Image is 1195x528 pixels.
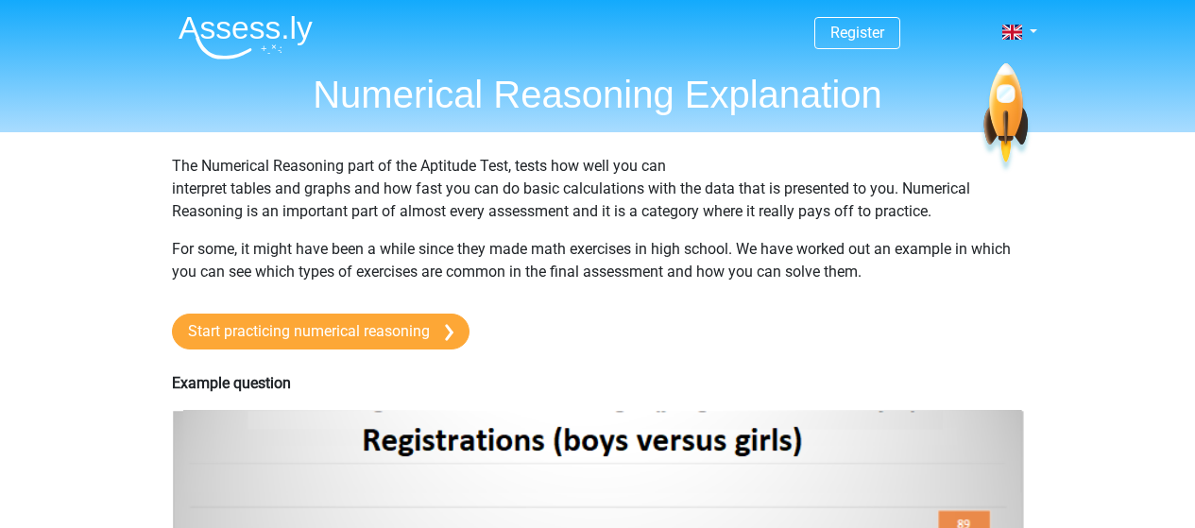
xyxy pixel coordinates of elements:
img: spaceship.7d73109d6933.svg [980,63,1032,174]
b: Example question [172,374,291,392]
img: Assessly [179,15,313,60]
a: Start practicing numerical reasoning [172,314,469,349]
a: Register [830,24,884,42]
h1: Numerical Reasoning Explanation [163,72,1033,117]
p: The Numerical Reasoning part of the Aptitude Test, tests how well you can interpret tables and gr... [172,155,1024,223]
img: arrow-right.e5bd35279c78.svg [445,324,453,341]
p: For some, it might have been a while since they made math exercises in high school. We have worke... [172,238,1024,283]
